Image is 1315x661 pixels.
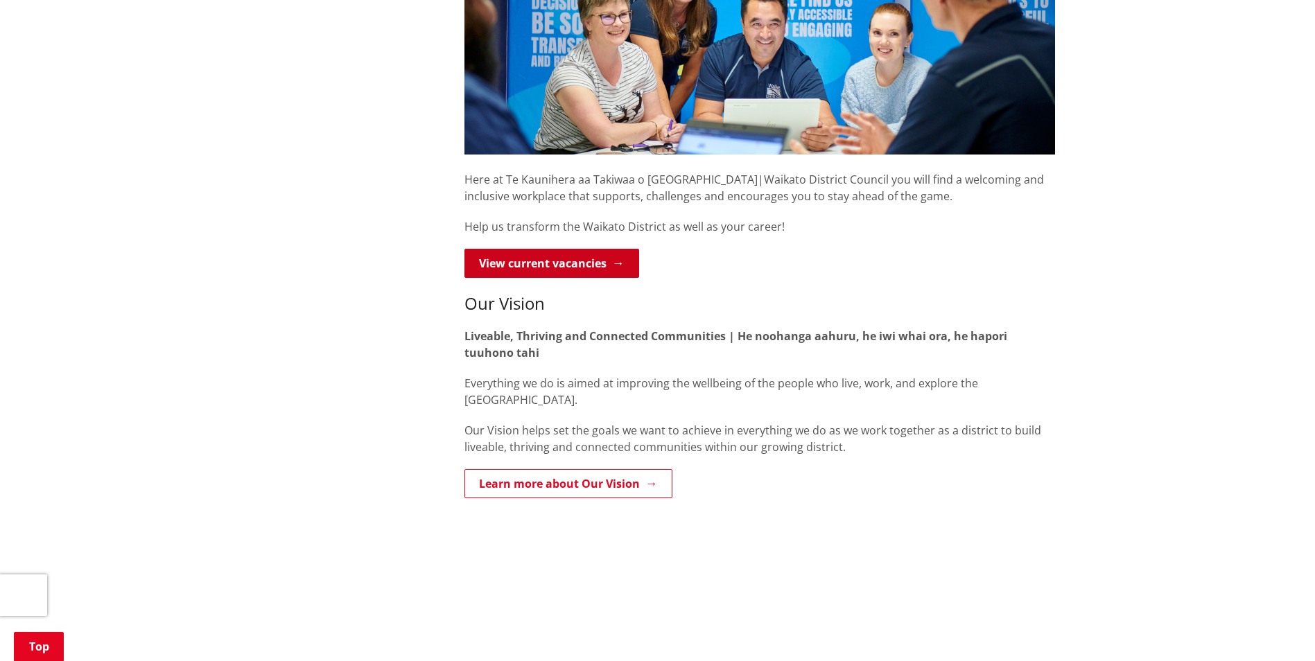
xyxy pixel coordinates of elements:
p: Help us transform the Waikato District as well as your career! [464,218,1055,235]
iframe: Messenger Launcher [1251,603,1301,653]
strong: Liveable, Thriving and Connected Communities | He noohanga aahuru, he iwi whai ora, he hapori tuu... [464,328,1007,360]
h3: Our Vision [464,294,1055,314]
a: Learn more about Our Vision [464,469,672,498]
a: View current vacancies [464,249,639,278]
p: Here at Te Kaunihera aa Takiwaa o [GEOGRAPHIC_DATA]|Waikato District Council you will find a welc... [464,155,1055,204]
p: Everything we do is aimed at improving the wellbeing of the people who live, work, and explore th... [464,375,1055,408]
p: Our Vision helps set the goals we want to achieve in everything we do as we work together as a di... [464,422,1055,455]
a: Top [14,632,64,661]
